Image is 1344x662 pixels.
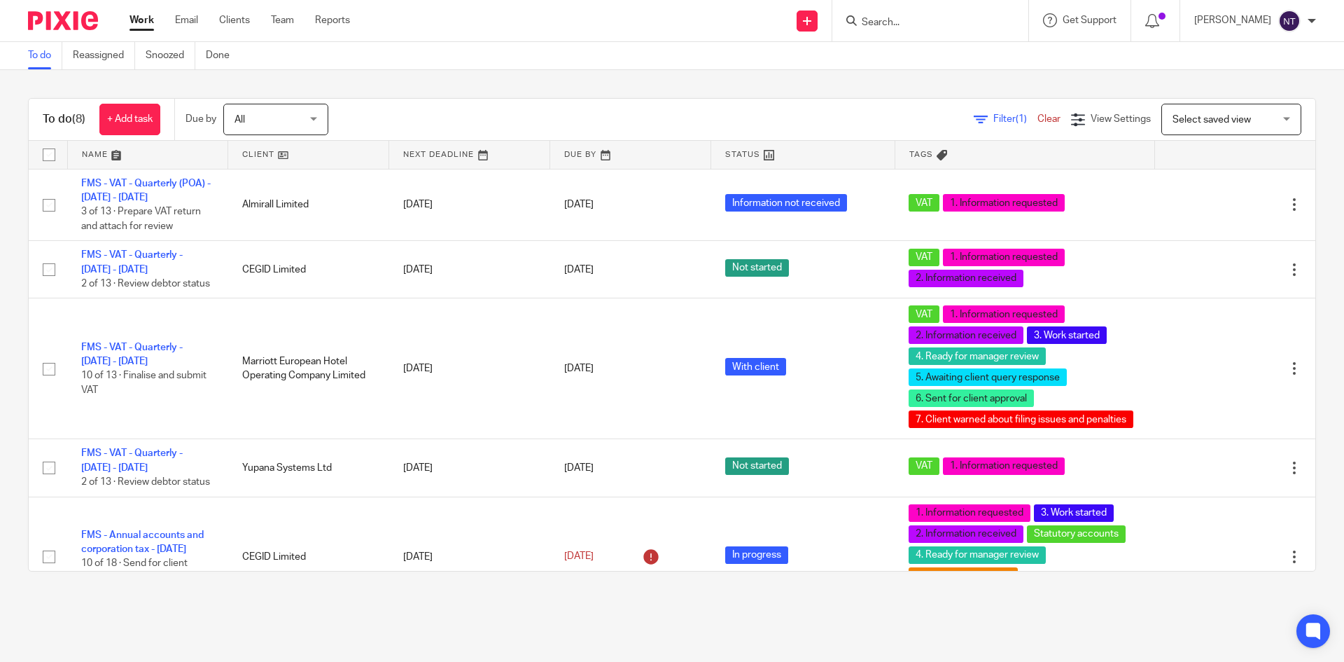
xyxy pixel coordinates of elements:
[81,448,183,472] a: FMS - VAT - Quarterly - [DATE] - [DATE]
[81,250,183,274] a: FMS - VAT - Quarterly - [DATE] - [DATE]
[389,241,550,298] td: [DATE]
[1027,525,1126,543] span: Statutory accounts
[129,13,154,27] a: Work
[725,194,847,212] span: Information not received
[909,567,1018,585] span: STATS ONLY: With tax
[1027,326,1107,344] span: 3. Work started
[1063,15,1116,25] span: Get Support
[943,305,1065,323] span: 1. Information requested
[943,457,1065,475] span: 1. Information requested
[228,497,389,616] td: CEGID Limited
[271,13,294,27] a: Team
[860,17,986,29] input: Search
[564,463,594,473] span: [DATE]
[234,115,245,125] span: All
[175,13,198,27] a: Email
[389,298,550,439] td: [DATE]
[389,439,550,497] td: [DATE]
[81,559,188,584] span: 10 of 18 · Send for client signature
[1278,10,1301,32] img: svg%3E
[185,112,216,126] p: Due by
[725,546,788,564] span: In progress
[725,457,789,475] span: Not started
[81,207,201,231] span: 3 of 13 · Prepare VAT return and attach for review
[81,371,206,395] span: 10 of 13 · Finalise and submit VAT
[909,194,939,212] span: VAT
[228,241,389,298] td: CEGID Limited
[909,504,1030,522] span: 1. Information requested
[228,298,389,439] td: Marriott European Hotel Operating Company Limited
[1034,504,1114,522] span: 3. Work started
[1091,114,1151,124] span: View Settings
[389,169,550,241] td: [DATE]
[909,326,1023,344] span: 2. Information received
[206,42,240,69] a: Done
[1016,114,1027,124] span: (1)
[725,358,786,375] span: With client
[909,270,1023,287] span: 2. Information received
[564,552,594,562] span: [DATE]
[1194,13,1271,27] p: [PERSON_NAME]
[909,151,933,158] span: Tags
[43,112,85,127] h1: To do
[219,13,250,27] a: Clients
[993,114,1037,124] span: Filter
[81,343,183,366] a: FMS - VAT - Quarterly - [DATE] - [DATE]
[909,305,939,323] span: VAT
[228,169,389,241] td: Almirall Limited
[943,194,1065,212] span: 1. Information requested
[943,249,1065,266] span: 1. Information requested
[146,42,195,69] a: Snoozed
[1172,115,1251,125] span: Select saved view
[909,457,939,475] span: VAT
[389,497,550,616] td: [DATE]
[81,530,204,554] a: FMS - Annual accounts and corporation tax - [DATE]
[909,389,1034,407] span: 6. Sent for client approval
[1037,114,1060,124] a: Clear
[564,364,594,373] span: [DATE]
[81,179,211,202] a: FMS - VAT - Quarterly (POA) - [DATE] - [DATE]
[909,411,1133,428] span: 7. Client warned about filing issues and penalties
[725,259,789,277] span: Not started
[81,279,210,289] span: 2 of 13 · Review debtor status
[909,249,939,266] span: VAT
[28,11,98,30] img: Pixie
[564,200,594,209] span: [DATE]
[28,42,62,69] a: To do
[81,477,210,487] span: 2 of 13 · Review debtor status
[909,347,1046,365] span: 4. Ready for manager review
[909,546,1046,564] span: 4. Ready for manager review
[99,104,160,135] a: + Add task
[315,13,350,27] a: Reports
[909,368,1067,386] span: 5. Awaiting client query response
[73,42,135,69] a: Reassigned
[228,439,389,497] td: Yupana Systems Ltd
[564,265,594,275] span: [DATE]
[72,113,85,125] span: (8)
[909,525,1023,543] span: 2. Information received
